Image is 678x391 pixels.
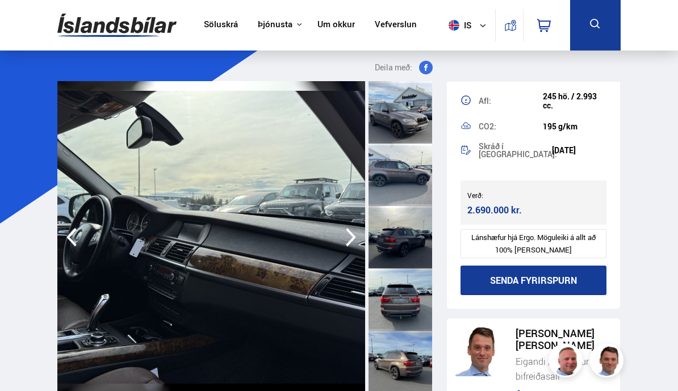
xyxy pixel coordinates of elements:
img: FbJEzSuNWCJXmdc-.webp [591,345,625,379]
a: Söluskrá [204,19,238,31]
div: CO2: [479,123,543,131]
div: Afl: [479,97,543,105]
img: siFngHWaQ9KaOqBr.png [550,345,584,379]
button: Þjónusta [258,19,292,30]
img: FbJEzSuNWCJXmdc-.webp [455,327,504,376]
button: Opna LiveChat spjallviðmót [9,5,43,39]
button: is [444,9,495,42]
a: Um okkur [317,19,355,31]
div: Skráð í [GEOGRAPHIC_DATA]: [479,142,552,158]
div: 2.690.000 kr. [467,203,529,218]
button: Deila með: [363,61,437,74]
div: Verð: [467,191,534,199]
span: is [444,20,472,31]
a: Vefverslun [375,19,417,31]
div: 245 hö. / 2.993 cc. [543,92,607,110]
div: 195 g/km [543,122,607,131]
img: svg+xml;base64,PHN2ZyB4bWxucz0iaHR0cDovL3d3dy53My5vcmcvMjAwMC9zdmciIHdpZHRoPSI1MTIiIGhlaWdodD0iNT... [449,20,459,31]
div: Lánshæfur hjá Ergo. Möguleiki á allt að 100% [PERSON_NAME] [461,229,607,258]
img: G0Ugv5HjCgRt.svg [57,7,177,44]
button: Senda fyrirspurn [461,266,607,295]
div: [PERSON_NAME] [PERSON_NAME] [516,327,612,351]
div: [DATE] [552,146,607,155]
div: Eigandi / Löggiltur bifreiðasali [516,354,612,384]
span: Deila með: [375,61,412,74]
